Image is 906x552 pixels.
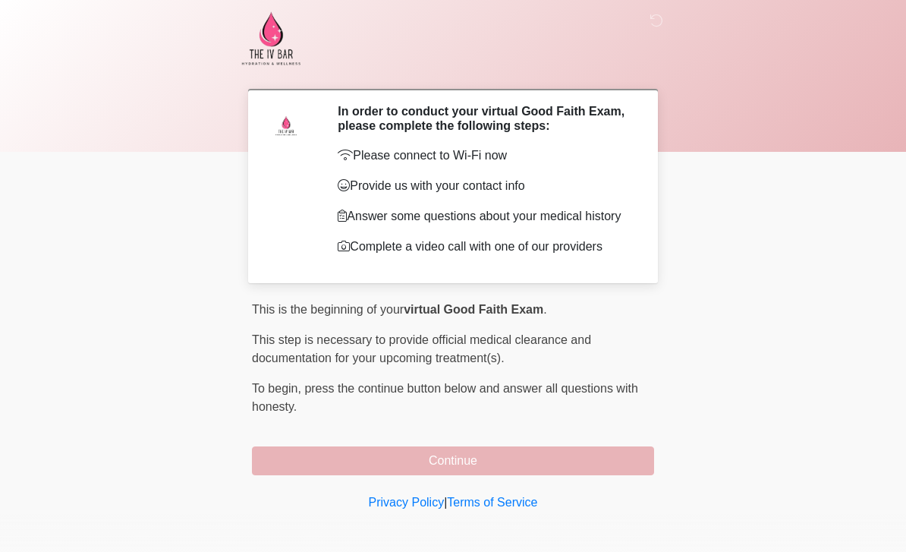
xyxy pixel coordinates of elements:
[338,207,631,226] p: Answer some questions about your medical history
[252,333,591,364] span: This step is necessary to provide official medical clearance and documentation for your upcoming ...
[252,303,404,316] span: This is the beginning of your
[444,496,447,509] a: |
[252,382,638,413] span: press the continue button below and answer all questions with honesty.
[338,238,631,256] p: Complete a video call with one of our providers
[447,496,537,509] a: Terms of Service
[338,177,631,195] p: Provide us with your contact info
[252,446,654,475] button: Continue
[263,104,309,150] img: Agent Avatar
[252,382,304,395] span: To begin,
[338,147,631,165] p: Please connect to Wi-Fi now
[338,104,631,133] h2: In order to conduct your virtual Good Faith Exam, please complete the following steps:
[369,496,445,509] a: Privacy Policy
[543,303,546,316] span: .
[404,303,543,316] strong: virtual Good Faith Exam
[237,11,305,65] img: The IV Bar, LLC Logo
